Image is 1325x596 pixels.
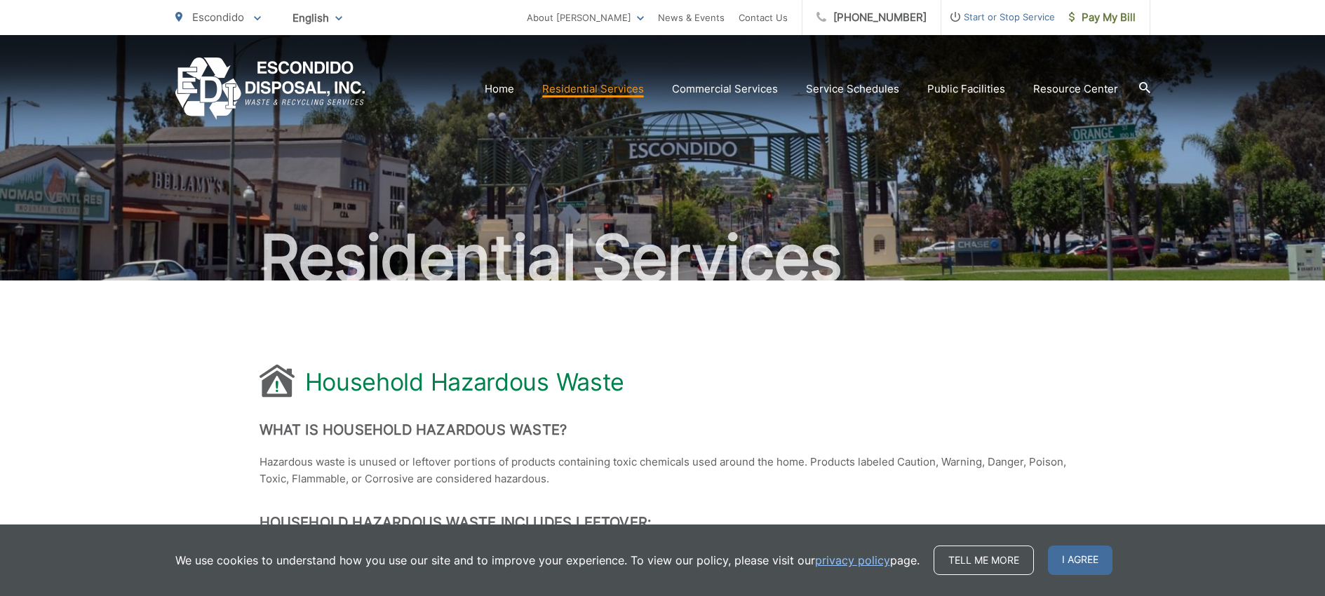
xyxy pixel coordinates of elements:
a: Service Schedules [806,81,899,97]
a: EDCD logo. Return to the homepage. [175,57,365,120]
a: Commercial Services [672,81,778,97]
a: Contact Us [739,9,788,26]
p: Hazardous waste is unused or leftover portions of products containing toxic chemicals used around... [260,454,1066,487]
a: Home [485,81,514,97]
span: English [282,6,353,30]
h2: What is Household Hazardous Waste? [260,421,1066,438]
a: Tell me more [934,546,1034,575]
span: I agree [1048,546,1112,575]
a: News & Events [658,9,725,26]
a: Residential Services [542,81,644,97]
span: Pay My Bill [1069,9,1136,26]
a: Public Facilities [927,81,1005,97]
span: Escondido [192,11,244,24]
h1: Household Hazardous Waste [305,368,625,396]
a: Resource Center [1033,81,1118,97]
h2: Household Hazardous Waste Includes Leftover: [260,514,1066,531]
p: We use cookies to understand how you use our site and to improve your experience. To view our pol... [175,552,920,569]
h2: Residential Services [175,223,1150,293]
a: About [PERSON_NAME] [527,9,644,26]
a: privacy policy [815,552,890,569]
